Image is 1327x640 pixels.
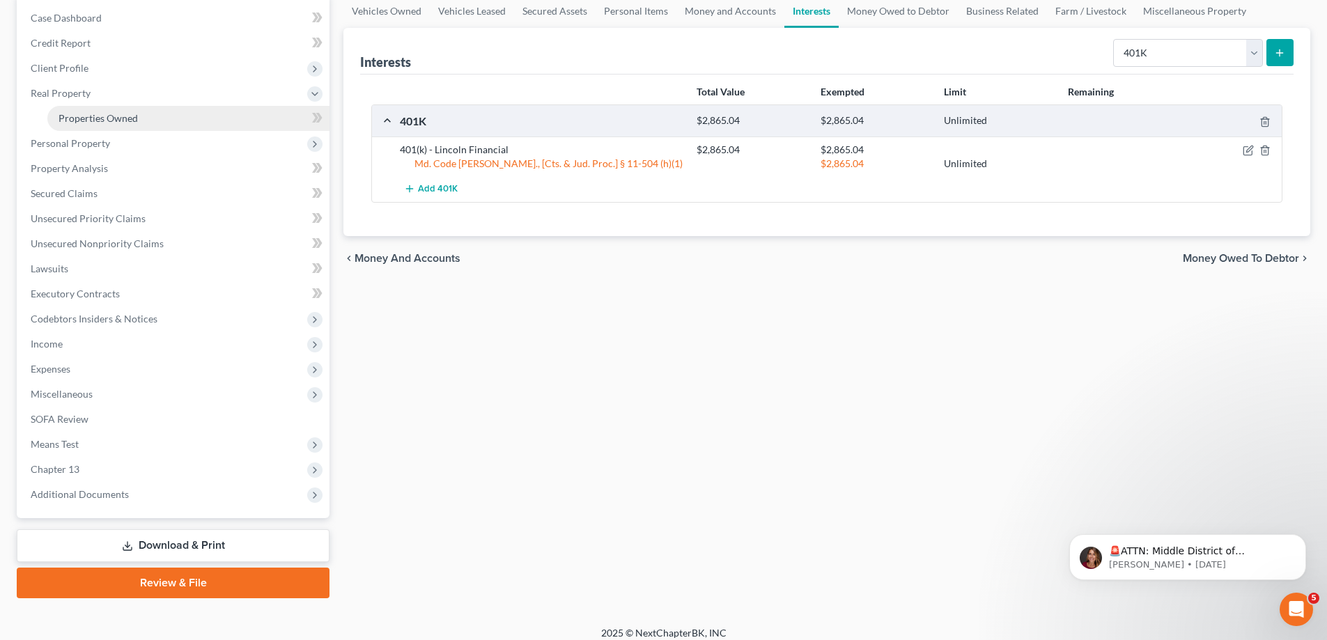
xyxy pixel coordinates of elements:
[31,413,88,425] span: SOFA Review
[690,114,813,127] div: $2,865.04
[31,488,129,500] span: Additional Documents
[1299,253,1310,264] i: chevron_right
[31,37,91,49] span: Credit Report
[1048,505,1327,602] iframe: Intercom notifications message
[31,162,108,174] span: Property Analysis
[355,253,460,264] span: Money and Accounts
[400,176,461,202] button: Add 401K
[343,253,355,264] i: chevron_left
[937,157,1060,171] div: Unlimited
[360,54,411,70] div: Interests
[20,256,329,281] a: Lawsuits
[20,31,329,56] a: Credit Report
[1068,86,1114,97] strong: Remaining
[393,143,690,157] div: 401(k) - Lincoln Financial
[690,143,813,157] div: $2,865.04
[20,231,329,256] a: Unsecured Nonpriority Claims
[31,338,63,350] span: Income
[393,114,690,128] div: 401K
[31,12,102,24] span: Case Dashboard
[697,86,745,97] strong: Total Value
[31,313,157,325] span: Codebtors Insiders & Notices
[31,137,110,149] span: Personal Property
[821,86,864,97] strong: Exempted
[20,156,329,181] a: Property Analysis
[814,143,937,157] div: $2,865.04
[937,114,1060,127] div: Unlimited
[17,529,329,562] a: Download & Print
[1183,253,1310,264] button: Money Owed to Debtor chevron_right
[343,253,460,264] button: chevron_left Money and Accounts
[31,363,70,375] span: Expenses
[418,184,458,195] span: Add 401K
[31,288,120,299] span: Executory Contracts
[31,212,146,224] span: Unsecured Priority Claims
[944,86,966,97] strong: Limit
[20,407,329,432] a: SOFA Review
[20,6,329,31] a: Case Dashboard
[47,106,329,131] a: Properties Owned
[814,114,937,127] div: $2,865.04
[20,281,329,306] a: Executory Contracts
[31,438,79,450] span: Means Test
[393,157,690,171] div: Md. Code [PERSON_NAME]., [Cts. & Jud. Proc.] § 11-504 (h)(1)
[31,62,88,74] span: Client Profile
[1308,593,1319,604] span: 5
[31,87,91,99] span: Real Property
[814,157,937,171] div: $2,865.04
[31,388,93,400] span: Miscellaneous
[1280,593,1313,626] iframe: Intercom live chat
[1183,253,1299,264] span: Money Owed to Debtor
[17,568,329,598] a: Review & File
[20,181,329,206] a: Secured Claims
[59,112,138,124] span: Properties Owned
[31,263,68,274] span: Lawsuits
[31,237,164,249] span: Unsecured Nonpriority Claims
[31,463,79,475] span: Chapter 13
[20,206,329,231] a: Unsecured Priority Claims
[31,187,98,199] span: Secured Claims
